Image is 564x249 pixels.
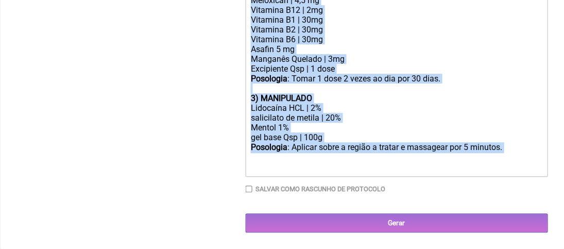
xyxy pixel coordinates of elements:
[251,132,542,142] div: gel base Qsp | 100g
[251,113,542,132] div: salicilato de metila | 20% Mentol 1%
[251,64,542,74] div: Excipiente Qsp | 1 dose
[245,213,548,233] input: Gerar
[251,93,312,103] strong: 3) MANIPULADO
[251,54,542,64] div: Manganês Quelado | 3mg
[251,103,542,113] div: Lidocaína HCL | 2%
[251,5,542,15] div: Vitamina B12 | 2mg
[251,142,287,152] strong: Posologia
[251,74,542,93] div: : Tomar 1 dose 2 vezes ao dia por 30 dias.
[251,74,287,84] strong: Posologia
[251,15,542,25] div: Vitamina B1 | 30mg
[251,142,542,173] div: : Aplicar sobre a região a tratar e massagear por 5 minutos.ㅤ
[251,35,542,54] div: Vitamina B6 | 30mg Asafin 5 mg
[251,25,542,35] div: Vitamina B2 | 30mg
[255,185,385,193] label: Salvar como rascunho de Protocolo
